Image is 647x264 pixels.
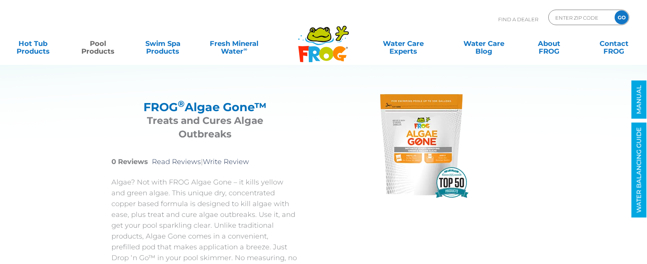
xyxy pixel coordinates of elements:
a: PoolProducts [72,36,123,51]
a: Water CareBlog [459,36,509,51]
a: MANUAL [632,81,647,119]
h3: Treats and Cures Algae Outbreaks [121,114,289,141]
a: ContactFROG [589,36,639,51]
a: Water CareExperts [362,36,445,51]
img: Frog Products Logo [294,15,353,63]
p: Find A Dealer [498,10,538,29]
a: Write Review [203,157,249,166]
a: Read Reviews [152,157,201,166]
a: AboutFROG [524,36,574,51]
a: Swim SpaProducts [138,36,188,51]
p: | [111,156,298,167]
input: GO [615,10,628,24]
a: Hot TubProducts [8,36,58,51]
strong: 0 Reviews [111,157,148,166]
sup: ® [178,98,185,109]
h2: FROG Algae Gone™ [121,100,289,114]
sup: ∞ [243,46,247,52]
a: Fresh MineralWater∞ [202,36,266,51]
a: WATER BALANCING GUIDE [632,123,647,218]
